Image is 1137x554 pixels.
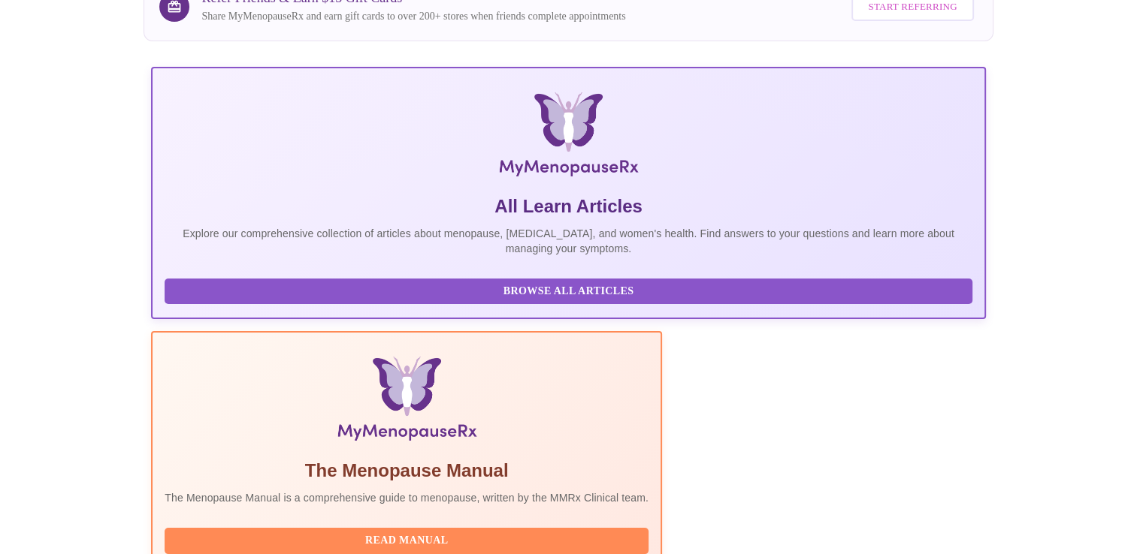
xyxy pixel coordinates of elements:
p: Share MyMenopauseRx and earn gift cards to over 200+ stores when friends complete appointments [201,9,625,24]
button: Browse All Articles [165,279,972,305]
button: Read Manual [165,528,649,554]
a: Browse All Articles [165,284,975,297]
h5: The Menopause Manual [165,459,649,483]
span: Browse All Articles [180,282,957,301]
img: MyMenopauseRx Logo [290,92,847,182]
h5: All Learn Articles [165,194,972,218]
a: Read Manual [165,533,652,546]
img: Menopause Manual [241,357,571,447]
p: The Menopause Manual is a comprehensive guide to menopause, written by the MMRx Clinical team. [165,490,649,505]
p: Explore our comprehensive collection of articles about menopause, [MEDICAL_DATA], and women's hea... [165,226,972,256]
span: Read Manual [180,531,634,550]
